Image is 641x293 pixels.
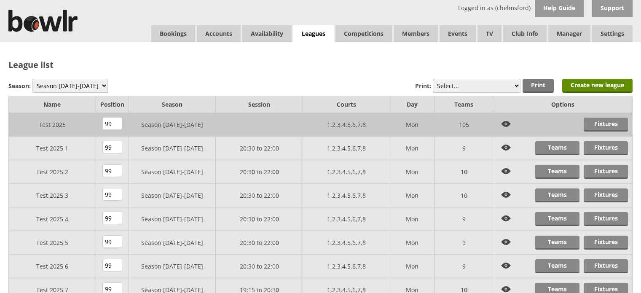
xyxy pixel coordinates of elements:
td: 9 [435,137,493,160]
td: 20:30 to 22:00 [216,137,303,160]
input: Print [523,79,554,93]
td: Test 2025 3 [9,184,96,207]
a: Teams [535,188,579,202]
a: Teams [535,212,579,226]
a: Fixtures [584,118,628,132]
td: 20:30 to 22:00 [216,184,303,207]
img: View [497,259,515,272]
td: Test 2025 4 [9,207,96,231]
td: Season [DATE]-[DATE] [129,231,216,255]
td: Season [DATE]-[DATE] [129,184,216,207]
a: Availability [242,25,292,42]
a: Fixtures [584,188,628,202]
a: Teams [535,165,579,179]
a: Fixtures [584,236,628,250]
a: Teams [535,236,579,250]
span: Settings [592,25,633,42]
td: Mon [390,113,434,137]
a: Fixtures [584,212,628,226]
img: View [497,165,515,178]
label: Season: [8,82,31,90]
label: Print: [415,82,431,90]
a: Bookings [151,25,195,42]
img: View [497,118,515,131]
td: Mon [390,255,434,278]
td: 20:30 to 22:00 [216,207,303,231]
td: Mon [390,231,434,255]
td: Season [DATE]-[DATE] [129,113,216,137]
td: Name [9,96,96,113]
td: 9 [435,207,493,231]
td: 1,2,3,4,5,6,7,8 [303,137,390,160]
span: TV [477,25,502,42]
a: Leagues [293,25,334,43]
td: Test 2025 5 [9,231,96,255]
h2: League list [8,59,633,70]
a: Teams [535,259,579,273]
td: Mon [390,207,434,231]
td: Day [390,96,434,113]
td: 10 [435,184,493,207]
td: 1,2,3,4,5,6,7,8 [303,160,390,184]
td: Test 2025 2 [9,160,96,184]
td: Season [129,96,216,113]
td: Season [DATE]-[DATE] [129,137,216,160]
td: 1,2,3,4,5,6,7,8 [303,255,390,278]
td: 9 [435,231,493,255]
td: Test 2025 [9,113,96,137]
td: 1,2,3,4,5,6,7,8 [303,231,390,255]
td: 1,2,3,4,5,6,7,8 [303,207,390,231]
td: Mon [390,137,434,160]
a: Create new league [562,79,633,93]
span: Manager [548,25,590,42]
td: Session [216,96,303,113]
td: Courts [303,96,390,113]
a: Teams [535,141,579,155]
a: Fixtures [584,165,628,179]
a: Fixtures [584,259,628,273]
td: Options [493,96,633,113]
a: Fixtures [584,141,628,155]
span: Members [394,25,438,42]
img: View [497,236,515,249]
td: 105 [435,113,493,137]
td: Season [DATE]-[DATE] [129,207,216,231]
td: 20:30 to 22:00 [216,160,303,184]
td: Teams [435,96,493,113]
td: Season [DATE]-[DATE] [129,160,216,184]
td: Position [96,96,129,113]
td: 10 [435,160,493,184]
span: Accounts [197,25,241,42]
a: Events [440,25,476,42]
td: Mon [390,184,434,207]
td: 1,2,3,4,5,6,7,8 [303,184,390,207]
td: 20:30 to 22:00 [216,231,303,255]
a: Competitions [335,25,392,42]
td: 20:30 to 22:00 [216,255,303,278]
td: 1,2,3,4,5,6,7,8 [303,113,390,137]
td: Test 2025 6 [9,255,96,278]
td: Season [DATE]-[DATE] [129,255,216,278]
img: View [497,141,515,154]
td: Mon [390,160,434,184]
img: View [497,188,515,202]
a: Club Info [503,25,547,42]
td: Test 2025 1 [9,137,96,160]
td: 9 [435,255,493,278]
img: View [497,212,515,225]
